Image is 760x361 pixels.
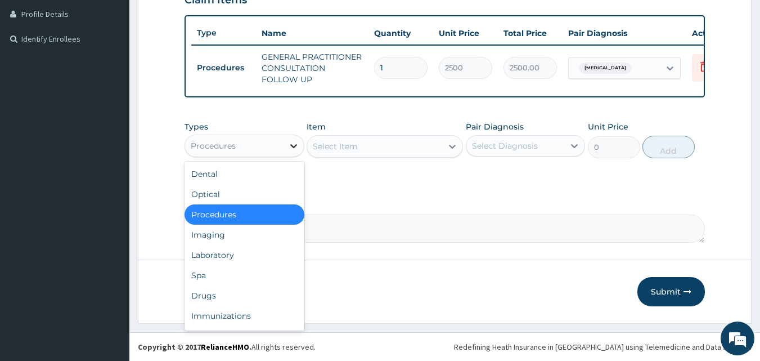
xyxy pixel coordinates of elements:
button: Add [642,136,695,158]
th: Actions [686,22,743,44]
td: GENERAL PRACTITIONER CONSULTATION FOLLOW UP [256,46,368,91]
textarea: Type your message and hit 'Enter' [6,241,214,280]
strong: Copyright © 2017 . [138,342,251,352]
th: Unit Price [433,22,498,44]
img: d_794563401_company_1708531726252_794563401 [21,56,46,84]
label: Types [185,122,208,132]
div: Dental [185,164,304,184]
div: Select Diagnosis [472,140,538,151]
th: Pair Diagnosis [563,22,686,44]
div: Chat with us now [59,63,189,78]
th: Total Price [498,22,563,44]
div: Procedures [191,140,236,151]
th: Type [191,23,256,43]
footer: All rights reserved. [129,332,760,361]
div: Immunizations [185,306,304,326]
td: Procedures [191,57,256,78]
label: Comment [185,199,705,208]
div: Procedures [185,204,304,225]
span: [MEDICAL_DATA] [579,63,632,74]
div: Drugs [185,286,304,306]
label: Item [307,121,326,132]
div: Imaging [185,225,304,245]
label: Unit Price [588,121,628,132]
div: Minimize live chat window [185,6,212,33]
th: Name [256,22,368,44]
th: Quantity [368,22,433,44]
label: Pair Diagnosis [466,121,524,132]
a: RelianceHMO [201,342,249,352]
div: Others [185,326,304,346]
div: Optical [185,184,304,204]
button: Submit [637,277,705,306]
div: Redefining Heath Insurance in [GEOGRAPHIC_DATA] using Telemedicine and Data Science! [454,341,752,353]
div: Spa [185,265,304,286]
span: We're online! [65,109,155,222]
div: Laboratory [185,245,304,265]
div: Select Item [313,141,358,152]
